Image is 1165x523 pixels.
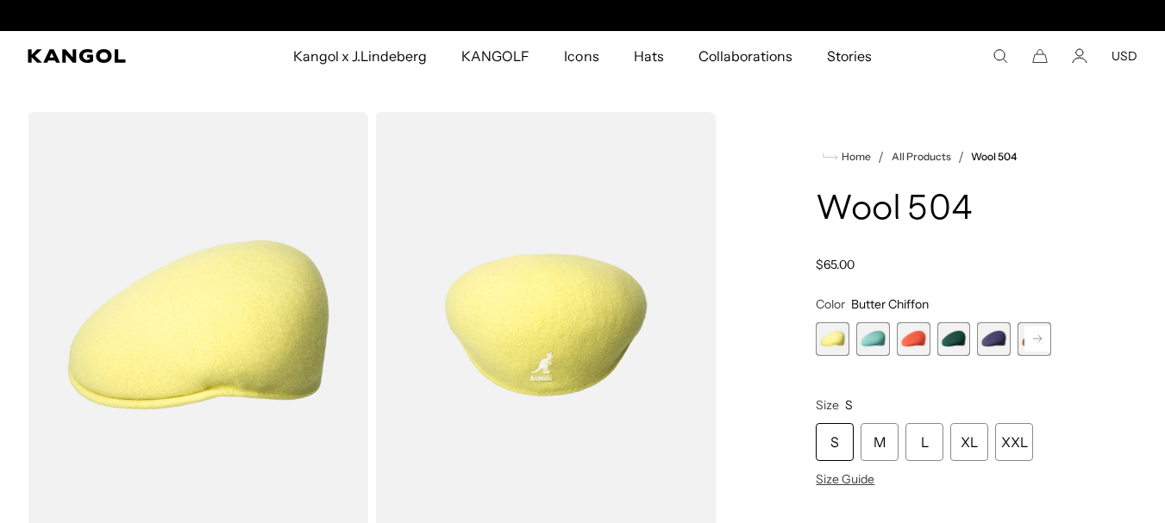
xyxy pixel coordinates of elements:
a: Hats [617,31,681,81]
span: Color [816,296,845,312]
slideshow-component: Announcement bar [405,9,761,22]
label: Butter Chiffon [816,322,849,356]
div: L [905,423,943,461]
a: All Products [892,151,951,163]
div: XL [950,423,988,461]
div: 2 of 2 [405,9,761,22]
div: S [816,423,854,461]
div: 4 of 21 [937,322,971,356]
div: 5 of 21 [977,322,1011,356]
span: $65.00 [816,257,855,272]
label: Coral Flame [897,322,930,356]
button: Cart [1032,48,1048,64]
a: Wool 504 [971,151,1017,163]
span: Butter Chiffon [851,296,929,312]
div: 6 of 21 [1018,322,1051,356]
div: M [861,423,899,461]
div: XXL [995,423,1033,461]
div: Announcement [405,9,761,22]
span: Kangol x J.Lindeberg [293,31,428,81]
div: 2 of 21 [856,322,890,356]
label: Deep Emerald [937,322,971,356]
span: S [845,397,853,413]
button: USD [1112,48,1137,64]
span: KANGOLF [461,31,529,81]
span: Home [838,151,871,163]
a: Icons [547,31,616,81]
a: Home [823,149,871,165]
a: Stories [810,31,889,81]
label: Hazy Indigo [977,322,1011,356]
label: Rustic Caramel [1018,322,1051,356]
h1: Wool 504 [816,191,1051,229]
span: Icons [564,31,598,81]
summary: Search here [993,48,1008,64]
a: KANGOLF [444,31,547,81]
div: 3 of 21 [897,322,930,356]
a: Kangol x J.Lindeberg [276,31,445,81]
span: Size [816,397,839,413]
nav: breadcrumbs [816,146,1051,167]
a: Kangol [28,49,193,63]
span: Hats [634,31,664,81]
li: / [871,146,884,167]
label: Aquatic [856,322,890,356]
span: Stories [827,31,872,81]
a: Account [1072,48,1087,64]
span: Size Guide [816,471,874,487]
a: Collaborations [681,31,810,81]
div: 1 of 21 [816,322,849,356]
li: / [951,146,964,167]
span: Collaborations [698,31,792,81]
